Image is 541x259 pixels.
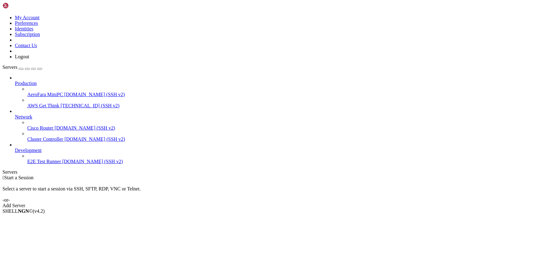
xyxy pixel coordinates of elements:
a: Subscription [15,32,40,37]
a: Servers [2,65,42,70]
div: Servers [2,169,539,175]
span: 4.2.0 [33,208,45,214]
li: AWS Get Think [TECHNICAL_ID] (SSH v2) [27,97,539,109]
span: [TECHNICAL_ID] (SSH v2) [60,103,119,108]
span: Start a Session [4,175,33,180]
b: NGN [18,208,29,214]
span: Cluster Controller [27,136,63,142]
span: [DOMAIN_NAME] (SSH v2) [55,125,115,131]
span: AeroFara MiniPC [27,92,63,97]
span: Production [15,81,37,86]
a: Logout [15,54,29,59]
li: Cisco Router [DOMAIN_NAME] (SSH v2) [27,120,539,131]
li: AeroFara MiniPC [DOMAIN_NAME] (SSH v2) [27,86,539,97]
a: E2E Test Runner [DOMAIN_NAME] (SSH v2) [27,159,539,164]
a: AeroFara MiniPC [DOMAIN_NAME] (SSH v2) [27,92,539,97]
span: [DOMAIN_NAME] (SSH v2) [64,92,125,97]
a: Contact Us [15,43,37,48]
span: AWS Get Think [27,103,59,108]
span: Cisco Router [27,125,53,131]
a: Production [15,81,539,86]
a: Preferences [15,20,38,26]
li: Network [15,109,539,142]
a: Cluster Controller [DOMAIN_NAME] (SSH v2) [27,136,539,142]
img: Shellngn [2,2,38,9]
a: Identities [15,26,33,31]
span: [DOMAIN_NAME] (SSH v2) [64,136,125,142]
span: E2E Test Runner [27,159,61,164]
li: E2E Test Runner [DOMAIN_NAME] (SSH v2) [27,153,539,164]
li: Production [15,75,539,109]
div: Select a server to start a session via SSH, SFTP, RDP, VNC or Telnet. -or- [2,181,539,203]
a: Development [15,148,539,153]
span: SHELL © [2,208,45,214]
span: Servers [2,65,17,70]
span: Network [15,114,32,119]
a: Cisco Router [DOMAIN_NAME] (SSH v2) [27,125,539,131]
li: Cluster Controller [DOMAIN_NAME] (SSH v2) [27,131,539,142]
a: Network [15,114,539,120]
span: Development [15,148,42,153]
span:  [2,175,4,180]
span: [DOMAIN_NAME] (SSH v2) [62,159,123,164]
div: Add Server [2,203,539,208]
a: AWS Get Think [TECHNICAL_ID] (SSH v2) [27,103,539,109]
a: My Account [15,15,40,20]
li: Development [15,142,539,164]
